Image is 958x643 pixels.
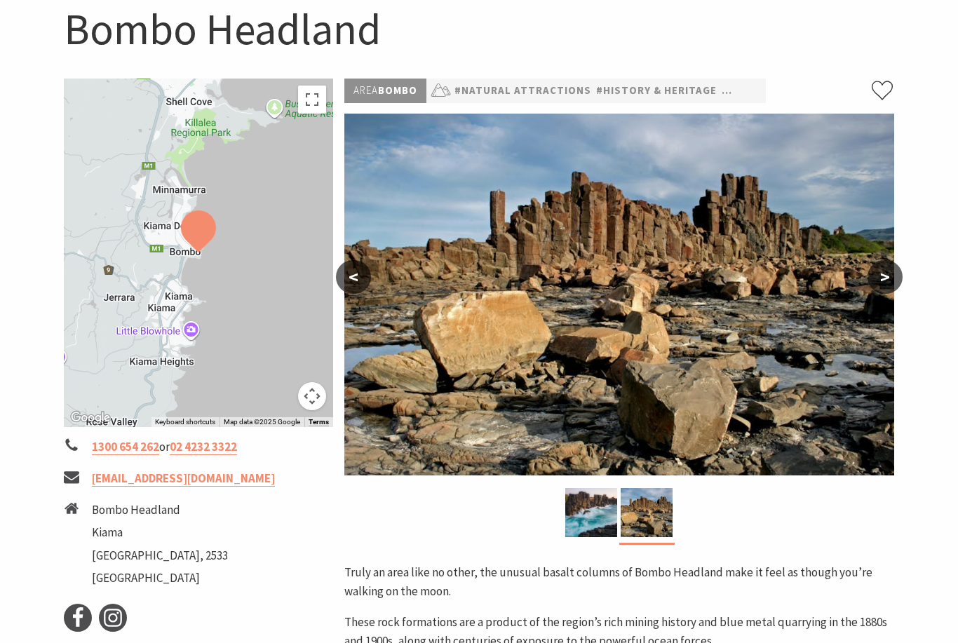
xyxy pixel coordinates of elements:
[565,488,617,537] img: Bombo Quarry
[67,409,114,427] a: Click to see this area on Google Maps
[67,409,114,427] img: Google
[64,438,333,456] li: or
[92,501,228,520] li: Bombo Headland
[336,260,371,294] button: <
[353,83,378,97] span: Area
[92,439,159,455] a: 1300 654 262
[344,79,426,103] p: Bombo
[344,563,894,601] p: Truly an area like no other, the unusual basalt columns of Bombo Headland make it feel as though ...
[92,569,228,588] li: [GEOGRAPHIC_DATA]
[92,471,275,487] a: [EMAIL_ADDRESS][DOMAIN_NAME]
[224,418,300,426] span: Map data ©2025 Google
[64,1,894,57] h1: Bombo Headland
[454,82,591,100] a: #Natural Attractions
[344,114,894,475] img: Bombo Quarry
[309,418,329,426] a: Terms (opens in new tab)
[298,382,326,410] button: Map camera controls
[621,488,673,537] img: Bombo Quarry
[868,260,903,294] button: >
[92,523,228,542] li: Kiama
[170,439,237,455] a: 02 4232 3322
[155,417,215,427] button: Keyboard shortcuts
[596,82,717,100] a: #History & Heritage
[92,546,228,565] li: [GEOGRAPHIC_DATA], 2533
[298,86,326,114] button: Toggle fullscreen view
